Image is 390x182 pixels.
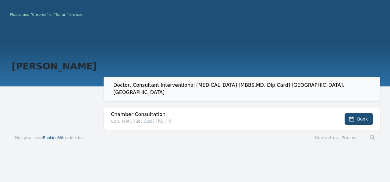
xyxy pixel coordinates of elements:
[113,82,375,96] div: Doctor, Consultant Interventional [MEDICAL_DATA] [MBBS,MD, Dip.Card] [GEOGRAPHIC_DATA], [GEOGRAPH...
[111,118,318,124] p: Sun, Mon, Tue, Wed, Thu, Fri
[357,116,368,122] span: Book
[111,111,318,118] h2: Chamber Consultation
[345,113,373,125] button: Book
[342,135,356,140] a: Pricing
[315,135,338,140] a: Contact us
[43,136,65,140] span: BookingMitr
[10,61,99,72] h1: [PERSON_NAME]
[15,135,83,141] a: Get your freeBookingMitrcalendar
